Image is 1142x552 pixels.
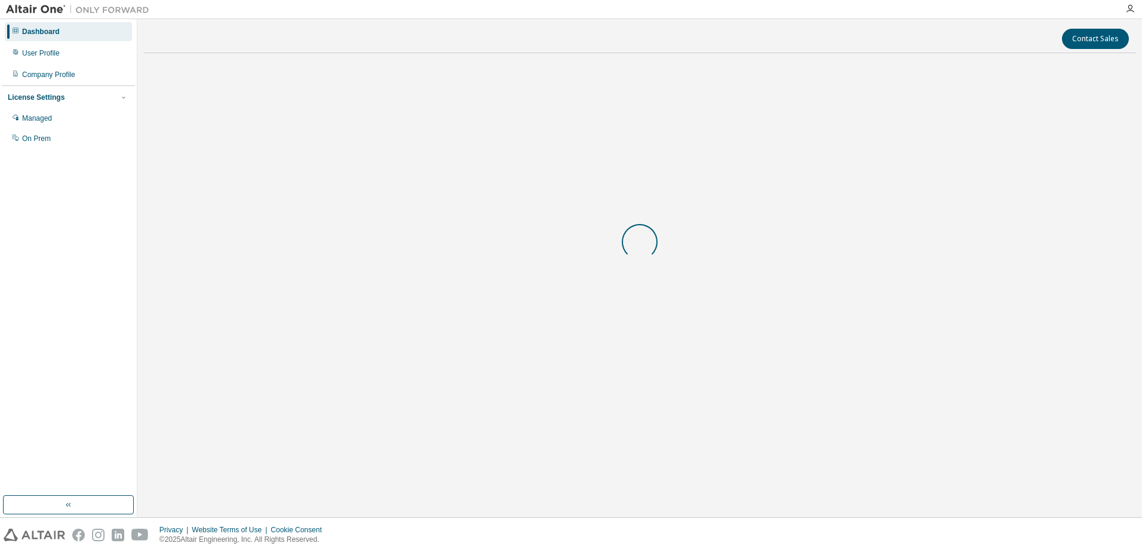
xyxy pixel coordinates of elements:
img: Altair One [6,4,155,16]
div: Cookie Consent [271,525,329,535]
p: © 2025 Altair Engineering, Inc. All Rights Reserved. [159,535,329,545]
div: Company Profile [22,70,75,79]
img: youtube.svg [131,529,149,541]
div: Managed [22,114,52,123]
div: Dashboard [22,27,60,36]
div: Privacy [159,525,192,535]
img: linkedin.svg [112,529,124,541]
div: User Profile [22,48,60,58]
img: facebook.svg [72,529,85,541]
div: On Prem [22,134,51,143]
button: Contact Sales [1062,29,1129,49]
div: License Settings [8,93,65,102]
img: instagram.svg [92,529,105,541]
div: Website Terms of Use [192,525,271,535]
img: altair_logo.svg [4,529,65,541]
